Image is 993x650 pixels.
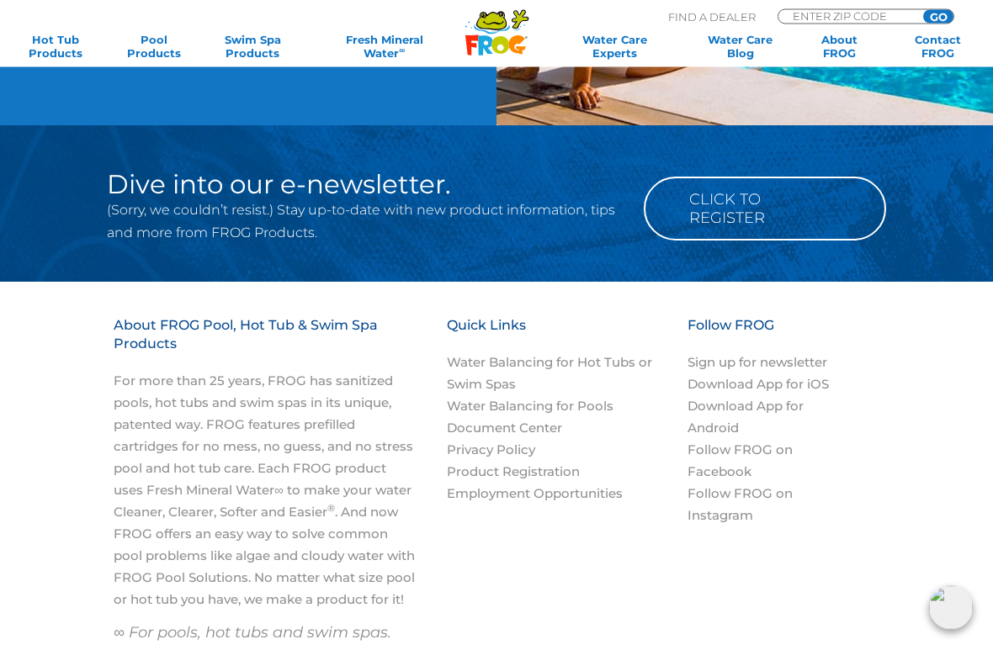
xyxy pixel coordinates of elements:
[688,317,863,352] h3: Follow FROG
[215,33,291,60] a: Swim SpaProducts
[114,317,418,371] h3: About FROG Pool, Hot Tub & Swim Spa Products
[115,33,192,60] a: PoolProducts
[327,503,335,515] sup: ®
[900,33,976,60] a: ContactFROG
[17,33,93,60] a: Hot TubProducts
[644,177,886,241] a: Click to Register
[702,33,778,60] a: Water CareBlog
[107,199,621,245] p: (Sorry, we couldn’t resist.) Stay up-to-date with new product information, tips and more from FRO...
[447,399,613,415] a: Water Balancing for Pools
[447,355,652,393] a: Water Balancing for Hot Tubs or Swim Spas
[688,486,793,524] a: Follow FROG on Instagram
[107,172,621,199] h2: Dive into our e-newsletter.
[929,586,973,630] img: openIcon
[801,33,878,60] a: AboutFROG
[668,9,756,24] p: Find A Dealer
[313,33,456,60] a: Fresh MineralWater∞
[447,420,562,436] a: Document Center
[923,10,953,24] input: GO
[399,45,405,55] sup: ∞
[791,10,905,22] input: Zip Code Form
[114,624,391,642] em: ∞ For pools, hot tubs and swim spas.
[447,464,580,480] a: Product Registration
[447,486,623,502] a: Employment Opportunities
[688,442,793,480] a: Follow FROG on Facebook
[114,371,418,611] p: For more than 25 years, FROG has sanitized pools, hot tubs and swim spas in its unique, patented ...
[550,33,680,60] a: Water CareExperts
[688,355,827,371] a: Sign up for newsletter
[688,399,804,436] a: Download App for Android
[447,317,671,352] h3: Quick Links
[688,377,829,393] a: Download App for iOS
[447,442,535,458] a: Privacy Policy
